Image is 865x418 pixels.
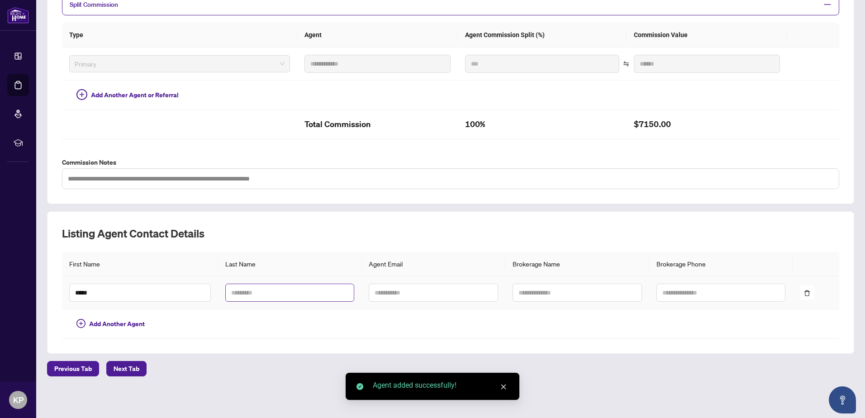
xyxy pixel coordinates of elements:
img: logo [7,7,29,24]
span: plus-circle [76,89,87,100]
span: minus [823,0,832,9]
span: check-circle [356,383,363,390]
th: Last Name [218,252,362,276]
span: KP [13,394,24,406]
button: Add Another Agent [69,317,152,331]
h2: $7150.00 [634,117,780,132]
th: Agent Commission Split (%) [458,23,627,47]
h2: Listing Agent Contact Details [62,226,839,241]
span: Add Another Agent or Referral [91,90,179,100]
span: Primary [75,57,285,71]
th: Agent Email [361,252,505,276]
th: Agent [297,23,458,47]
button: Add Another Agent or Referral [69,88,186,102]
span: close [500,384,507,390]
div: Agent added successfully! [373,380,509,391]
h2: Total Commission [304,117,451,132]
span: Split Commission [70,0,118,9]
span: delete [804,290,810,296]
span: Add Another Agent [89,319,145,329]
span: Next Tab [114,361,139,376]
th: Type [62,23,297,47]
button: Next Tab [106,361,147,376]
th: Brokerage Name [505,252,649,276]
span: swap [623,61,629,67]
h2: 100% [465,117,619,132]
th: Brokerage Phone [649,252,793,276]
label: Commission Notes [62,157,839,167]
th: First Name [62,252,218,276]
span: plus-circle [76,319,86,328]
button: Open asap [829,386,856,413]
th: Commission Value [627,23,787,47]
a: Close [499,382,509,392]
button: Previous Tab [47,361,99,376]
span: Previous Tab [54,361,92,376]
